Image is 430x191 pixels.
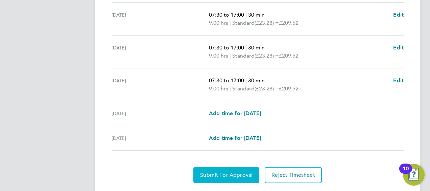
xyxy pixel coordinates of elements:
[209,134,261,142] a: Add time for [DATE]
[245,12,247,18] span: |
[112,11,209,27] div: [DATE]
[393,77,404,85] a: Edit
[230,85,231,92] span: |
[230,52,231,59] span: |
[232,85,255,93] span: Standard
[279,85,298,92] span: £209.52
[403,169,409,177] div: 10
[255,85,279,92] span: (£23.28) =
[245,44,247,51] span: |
[279,52,298,59] span: £209.52
[209,110,261,116] span: Add time for [DATE]
[112,77,209,93] div: [DATE]
[265,167,322,183] button: Reject Timesheet
[393,77,404,84] span: Edit
[271,172,315,178] span: Reject Timesheet
[248,44,265,51] span: 30 min
[200,172,253,178] span: Submit For Approval
[255,52,279,59] span: (£23.28) =
[112,134,209,142] div: [DATE]
[393,44,404,52] a: Edit
[209,77,244,84] span: 07:30 to 17:00
[209,135,261,141] span: Add time for [DATE]
[209,52,228,59] span: 9.00 hrs
[255,20,279,26] span: (£23.28) =
[209,44,244,51] span: 07:30 to 17:00
[230,20,231,26] span: |
[279,20,298,26] span: £209.52
[232,19,255,27] span: Standard
[232,52,255,60] span: Standard
[393,44,404,51] span: Edit
[209,12,244,18] span: 07:30 to 17:00
[209,85,228,92] span: 9.00 hrs
[245,77,247,84] span: |
[248,77,265,84] span: 30 min
[112,44,209,60] div: [DATE]
[393,12,404,18] span: Edit
[248,12,265,18] span: 30 min
[393,11,404,19] a: Edit
[209,109,261,118] a: Add time for [DATE]
[112,109,209,118] div: [DATE]
[209,20,228,26] span: 9.00 hrs
[403,164,425,186] button: Open Resource Center, 10 new notifications
[193,167,259,183] button: Submit For Approval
